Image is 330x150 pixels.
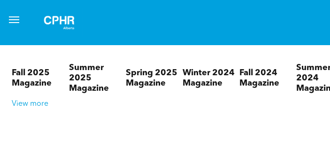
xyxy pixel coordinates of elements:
[126,68,178,88] h3: Spring 2025 Magazine
[69,63,121,94] h3: Summer 2025 Magazine
[5,10,23,29] button: menu
[36,8,83,38] img: A white background with a few lines on it
[183,68,235,88] h3: Winter 2024 Magazine
[239,68,292,88] h3: Fall 2024 Magazine
[12,68,64,88] h3: Fall 2025 Magazine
